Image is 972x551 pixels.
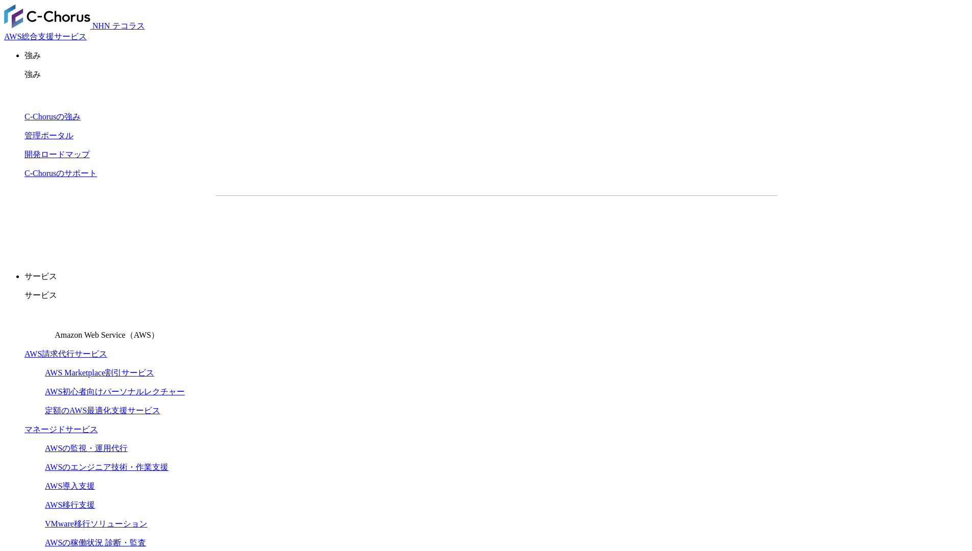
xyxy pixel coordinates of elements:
[45,444,128,453] a: AWSの監視・運用代行
[45,482,95,490] a: AWS導入支援
[24,290,968,301] p: サービス
[502,212,666,238] a: まずは相談する
[4,21,145,41] a: AWS総合支援サービス C-Chorus NHN テコラスAWS総合支援サービス
[45,406,160,415] a: 定額のAWS最適化支援サービス
[45,368,154,377] a: AWS Marketplace割引サービス
[45,463,168,471] a: AWSのエンジニア技術・作業支援
[24,271,968,282] p: サービス
[24,112,81,121] a: C-Chorusの強み
[45,500,95,509] a: AWS移行支援
[24,169,97,178] a: C-Chorusのサポート
[24,131,73,140] a: 管理ポータル
[327,212,491,238] a: 資料を請求する
[24,349,107,358] a: AWS請求代行サービス
[24,309,53,338] img: Amazon Web Service（AWS）
[45,519,147,528] a: VMware移行ソリューション
[55,331,159,339] span: Amazon Web Service（AWS）
[4,4,90,29] img: AWS総合支援サービス C-Chorus
[45,387,185,396] a: AWS初心者向けパーソナルレクチャー
[24,425,98,434] a: マネージドサービス
[45,538,146,547] a: AWSの稼働状況 診断・監査
[24,51,968,61] p: 強み
[24,150,90,159] a: 開発ロードマップ
[24,69,968,80] p: 強み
